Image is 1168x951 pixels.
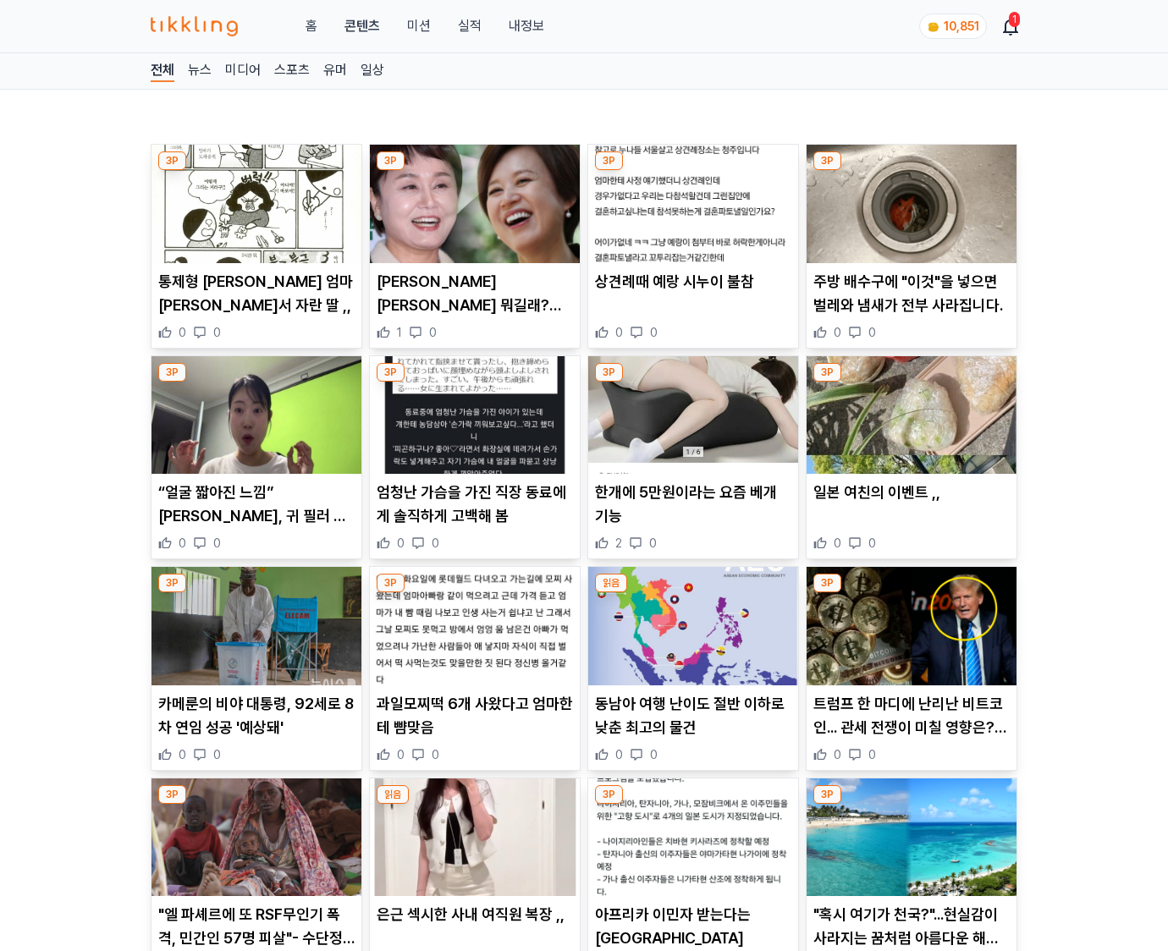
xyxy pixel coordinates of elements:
[429,324,437,341] span: 0
[179,324,186,341] span: 0
[179,746,186,763] span: 0
[369,355,581,560] div: 3P 엄청난 가슴을 가진 직장 동료에게 솔직하게 고백해 봄 엄청난 가슴을 가진 직장 동료에게 솔직하게 고백해 봄 0 0
[213,324,221,341] span: 0
[834,746,841,763] span: 0
[397,746,405,763] span: 0
[588,356,798,475] img: 한개에 5만원이라는 요즘 베개 기능
[377,270,573,317] p: [PERSON_NAME] [PERSON_NAME] 뭐길래? [PERSON_NAME] "잘 견디고 있지, 허망해 말고" 의미심장 글 화제 (+투병, 건강, 암)
[649,535,657,552] span: 0
[615,535,622,552] span: 2
[595,363,623,382] div: 3P
[152,778,361,897] img: "엘 파셰르에 또 RSF무인기 폭격, 민간인 57명 피살"- 수단정부
[834,324,841,341] span: 0
[432,746,439,763] span: 0
[615,746,623,763] span: 0
[944,19,979,33] span: 10,851
[813,785,841,804] div: 3P
[834,535,841,552] span: 0
[813,903,1010,950] p: "혹시 여기가 천국?"...현실감이 사라지는 꿈처럼 아름다운 해외 이색 해변 BEST 4 추천
[213,535,221,552] span: 0
[152,567,361,685] img: 카메룬의 비야 대통령, 92세로 8차 연임 성공 '예상돼'
[807,356,1016,475] img: 일본 여친의 이벤트 ,,
[587,144,799,349] div: 3P 상견례때 예랑 시누이 불참 상견례때 예랑 시누이 불참 0 0
[813,481,1010,504] p: 일본 여친의 이벤트 ,,
[377,481,573,528] p: 엄청난 가슴을 가진 직장 동료에게 솔직하게 고백해 봄
[158,903,355,950] p: "엘 파셰르에 또 RSF무인기 폭격, 민간인 57명 피살"- 수단정부
[650,746,658,763] span: 0
[807,567,1016,685] img: 트럼프 한 마디에 난리난 비트코인... 관세 전쟁이 미칠 영향은? (+중국관세, 코인, 공약, 발언)
[158,785,186,804] div: 3P
[151,16,238,36] img: 티끌링
[158,574,186,592] div: 3P
[588,778,798,897] img: 아프리카 이민자 받는다는 일본
[806,566,1017,771] div: 3P 트럼프 한 마디에 난리난 비트코인... 관세 전쟁이 미칠 영향은? (+중국관세, 코인, 공약, 발언) 트럼프 한 마디에 난리난 비트코인... 관세 전쟁이 미칠 영향은? ...
[158,481,355,528] p: “얼굴 짧아진 느낌” [PERSON_NAME], 귀 필러 후기 공개
[377,574,405,592] div: 3P
[587,566,799,771] div: 읽음 동남아 여행 난이도 절반 이하로 낮춘 최고의 물건 동남아 여행 난이도 절반 이하로 낮춘 최고의 물건 0 0
[807,778,1016,897] img: "혹시 여기가 천국?"...현실감이 사라지는 꿈처럼 아름다운 해외 이색 해변 BEST 4 추천
[151,60,174,82] a: 전체
[509,16,544,36] a: 내정보
[369,144,581,349] div: 3P 박미선 병명 뭐길래? 이경실 "잘 견디고 있지, 허망해 말고" 의미심장 글 화제 (+투병, 건강, 암) [PERSON_NAME] [PERSON_NAME] 뭐길래? [PE...
[407,16,431,36] button: 미션
[370,567,580,685] img: 과일모찌떡 6개 사왔다고 엄마한테 뺨맞음
[595,785,623,804] div: 3P
[370,145,580,263] img: 박미선 병명 뭐길래? 이경실 "잘 견디고 있지, 허망해 말고" 의미심장 글 화제 (+투병, 건강, 암)
[806,144,1017,349] div: 3P 주방 배수구에 "이것"을 넣으면 벌레와 냄새가 전부 사라집니다. 주방 배수구에 "이것"을 넣으면 벌레와 냄새가 전부 사라집니다. 0 0
[919,14,983,39] a: coin 10,851
[370,778,580,897] img: 은근 섹시한 사내 여직원 복장 ,,
[213,746,221,763] span: 0
[813,151,841,170] div: 3P
[152,356,361,475] img: “얼굴 짧아진 느낌” 이세영, 귀 필러 후기 공개
[397,535,405,552] span: 0
[807,145,1016,263] img: 주방 배수구에 "이것"을 넣으면 벌레와 냄새가 전부 사라집니다.
[595,574,627,592] div: 읽음
[158,692,355,739] p: 카메룬의 비야 대통령, 92세로 8차 연임 성공 '예상돼'
[377,692,573,739] p: 과일모찌떡 6개 사왔다고 엄마한테 뺨맞음
[344,16,380,36] a: 콘텐츠
[615,324,623,341] span: 0
[806,355,1017,560] div: 3P 일본 여친의 이벤트 ,, 일본 여친의 이벤트 ,, 0 0
[813,363,841,382] div: 3P
[1009,12,1020,27] div: 1
[595,151,623,170] div: 3P
[595,270,791,294] p: 상견례때 예랑 시누이 불참
[595,692,791,739] p: 동남아 여행 난이도 절반 이하로 낮춘 최고의 물건
[225,60,261,82] a: 미디어
[377,785,409,804] div: 읽음
[650,324,658,341] span: 0
[152,145,361,263] img: 통제형 나르시시스트 엄마한테서 자란 딸 ,,
[369,566,581,771] div: 3P 과일모찌떡 6개 사왔다고 엄마한테 뺨맞음 과일모찌떡 6개 사왔다고 엄마한테 뺨맞음 0 0
[432,535,439,552] span: 0
[588,145,798,263] img: 상견례때 예랑 시누이 불참
[813,270,1010,317] p: 주방 배수구에 "이것"을 넣으면 벌레와 냄새가 전부 사라집니다.
[397,324,402,341] span: 1
[458,16,482,36] a: 실적
[361,60,384,82] a: 일상
[274,60,310,82] a: 스포츠
[179,535,186,552] span: 0
[158,270,355,317] p: 통제형 [PERSON_NAME] 엄마[PERSON_NAME]서 자란 딸 ,,
[151,144,362,349] div: 3P 통제형 나르시시스트 엄마한테서 자란 딸 ,, 통제형 [PERSON_NAME] 엄마[PERSON_NAME]서 자란 딸 ,, 0 0
[868,324,876,341] span: 0
[323,60,347,82] a: 유머
[595,903,791,950] p: 아프리카 이민자 받는다는 [GEOGRAPHIC_DATA]
[1004,16,1017,36] a: 1
[370,356,580,475] img: 엄청난 가슴을 가진 직장 동료에게 솔직하게 고백해 봄
[813,692,1010,739] p: 트럼프 한 마디에 난리난 비트코인... 관세 전쟁이 미칠 영향은? (+중국관세, 코인, 공약, 발언)
[188,60,212,82] a: 뉴스
[377,363,405,382] div: 3P
[306,16,317,36] a: 홈
[377,903,573,926] p: 은근 섹시한 사내 여직원 복장 ,,
[588,567,798,685] img: 동남아 여행 난이도 절반 이하로 낮춘 최고의 물건
[158,363,186,382] div: 3P
[595,481,791,528] p: 한개에 5만원이라는 요즘 베개 기능
[927,20,940,34] img: coin
[158,151,186,170] div: 3P
[868,746,876,763] span: 0
[813,574,841,592] div: 3P
[587,355,799,560] div: 3P 한개에 5만원이라는 요즘 베개 기능 한개에 5만원이라는 요즘 베개 기능 2 0
[151,566,362,771] div: 3P 카메룬의 비야 대통령, 92세로 8차 연임 성공 '예상돼' 카메룬의 비야 대통령, 92세로 8차 연임 성공 '예상돼' 0 0
[377,151,405,170] div: 3P
[151,355,362,560] div: 3P “얼굴 짧아진 느낌” 이세영, 귀 필러 후기 공개 “얼굴 짧아진 느낌” [PERSON_NAME], 귀 필러 후기 공개 0 0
